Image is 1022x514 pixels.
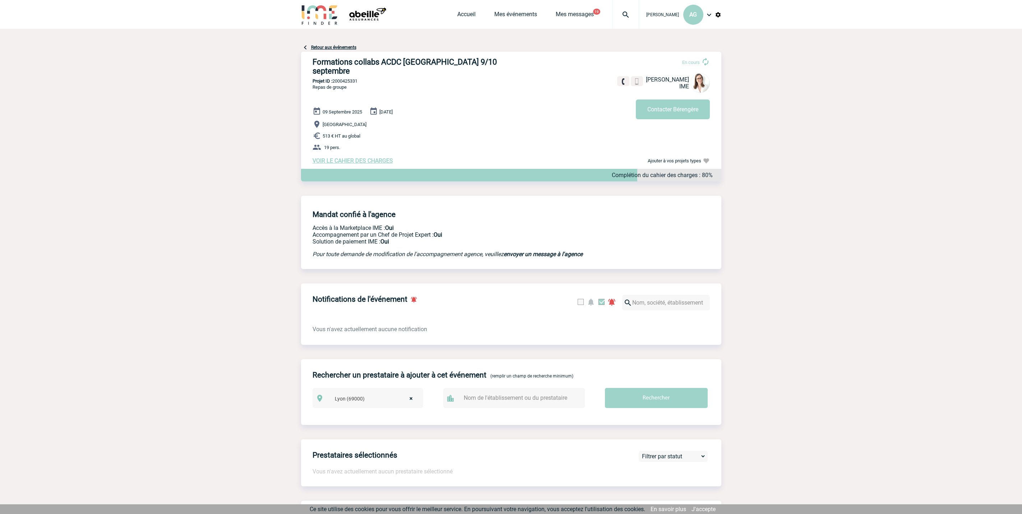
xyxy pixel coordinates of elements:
[636,99,710,119] button: Contacter Bérengère
[313,224,611,231] p: Accès à la Marketplace IME :
[379,109,393,115] span: [DATE]
[651,506,686,513] a: En savoir plus
[313,371,486,379] h4: Rechercher un prestataire à ajouter à cet événement
[690,73,710,93] img: 122719-0.jpg
[313,451,397,459] h4: Prestataires sélectionnés
[301,78,721,84] p: 2000425331
[703,157,710,165] img: Ajouter à vos projets types
[323,133,360,139] span: 513 € HT au global
[313,210,396,219] h4: Mandat confié à l'agence
[634,78,640,85] img: portable.png
[556,11,594,21] a: Mes messages
[682,60,700,65] span: En cours
[648,158,701,163] span: Ajouter à vos projets types
[490,374,573,379] span: (remplir un champ de recherche minimum)
[313,468,721,475] p: Vous n'avez actuellement aucun prestataire sélectionné
[646,76,689,83] span: [PERSON_NAME]
[323,109,362,115] span: 09 Septembre 2025
[324,145,340,150] span: 19 pers.
[313,326,427,333] span: Vous n'avez actuellement aucune notification
[593,9,600,15] button: 19
[313,157,393,164] a: VOIR LE CAHIER DES CHARGES
[332,394,420,404] span: Lyon (69000)
[313,57,528,75] h3: Formations collabs ACDC [GEOGRAPHIC_DATA] 9/10 septembre
[646,12,679,17] span: [PERSON_NAME]
[692,506,716,513] a: J'accepte
[689,11,697,18] span: AG
[310,506,645,513] span: Ce site utilise des cookies pour vous offrir le meilleur service. En poursuivant votre navigation...
[504,251,583,258] a: envoyer un message à l'agence
[457,11,476,21] a: Accueil
[679,83,689,90] span: IME
[410,394,413,404] span: ×
[313,238,611,245] p: Conformité aux process achat client, Prise en charge de la facturation, Mutualisation de plusieur...
[462,393,573,403] input: Nom de l'établissement ou du prestataire
[313,84,347,90] span: Repas de groupe
[605,388,708,408] input: Rechercher
[323,122,366,127] span: [GEOGRAPHIC_DATA]
[311,45,356,50] a: Retour aux événements
[301,4,338,25] img: IME-Finder
[434,231,442,238] b: Oui
[385,224,394,231] b: Oui
[313,231,611,238] p: Prestation payante
[313,78,332,84] b: Projet ID :
[380,238,389,245] b: Oui
[494,11,537,21] a: Mes événements
[313,295,407,304] h4: Notifications de l'événement
[620,78,626,85] img: fixe.png
[313,251,583,258] em: Pour toute demande de modification de l'accompagnement agence, veuillez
